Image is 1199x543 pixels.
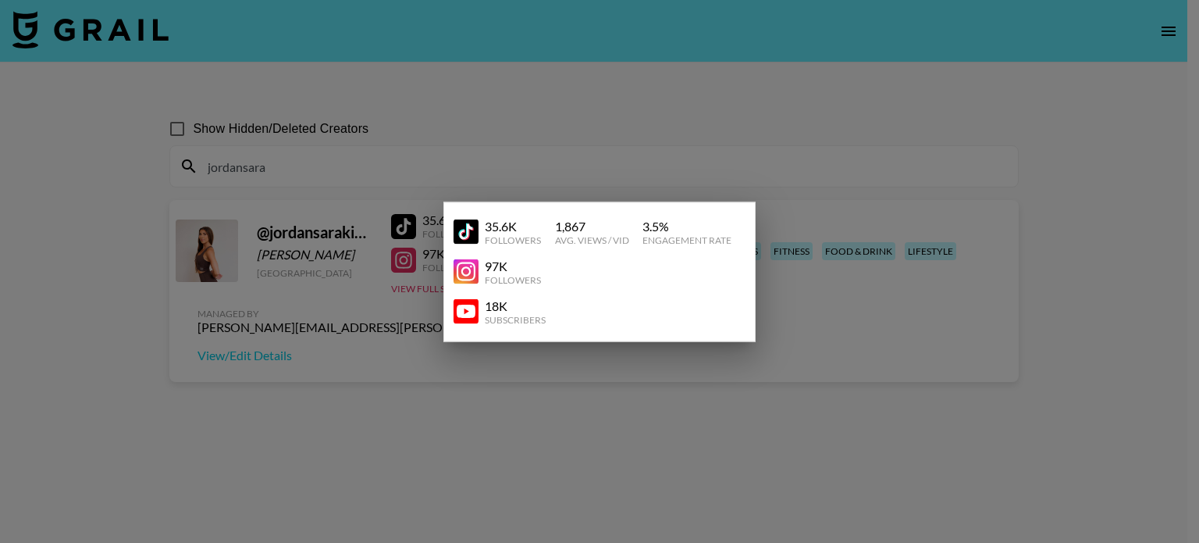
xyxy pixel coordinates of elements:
div: Followers [485,234,541,245]
div: 1,867 [555,218,629,234]
div: Subscribers [485,313,546,325]
img: YouTube [454,259,479,284]
div: Avg. Views / Vid [555,234,629,245]
div: Engagement Rate [642,234,731,245]
div: 3.5 % [642,218,731,234]
div: Followers [485,273,541,285]
div: 97K [485,258,541,273]
div: 35.6K [485,218,541,234]
img: YouTube [454,299,479,324]
div: 18K [485,298,546,313]
img: YouTube [454,220,479,245]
